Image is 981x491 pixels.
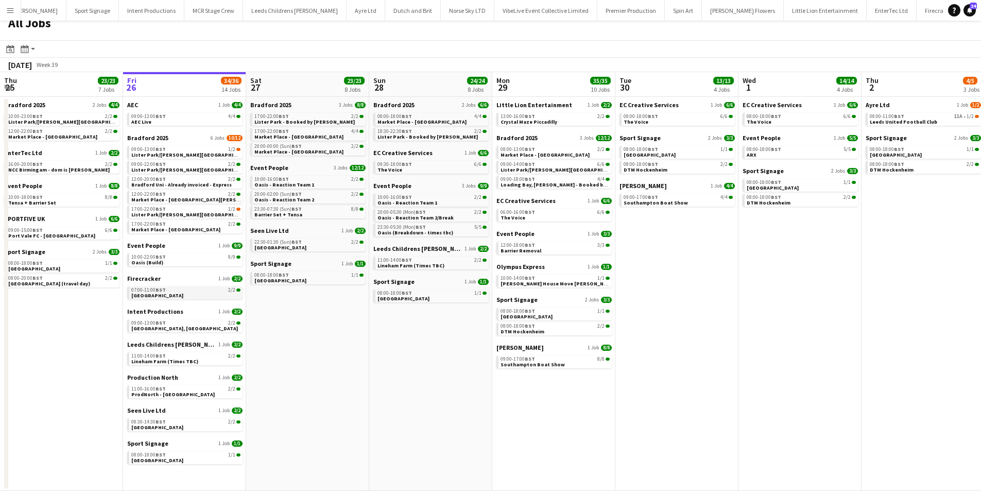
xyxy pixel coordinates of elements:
[866,134,907,142] span: Sport Signage
[597,147,605,152] span: 2/2
[747,151,756,158] span: ARX
[8,113,117,125] a: 10:00-23:00BST2/2Lister Park/[PERSON_NAME][GEOGRAPHIC_DATA][PERSON_NAME]
[254,206,364,217] a: 23:30-07:30 (Sun)BST8/8Barrier Set + Tensa
[156,206,166,212] span: BST
[119,1,184,21] button: Intent Productions
[784,1,867,21] button: Little Lion Entertainment
[525,113,535,120] span: BST
[619,182,735,190] a: [PERSON_NAME]1 Job4/4
[254,196,314,203] span: Oasis - Reaction Team 2
[184,1,243,21] button: MCR Stage Crew
[624,161,733,173] a: 08:00-18:00BST2/2DTM Hockenheim
[501,151,590,158] span: Market Place - Shipley
[373,101,489,109] a: Bradford 20252 Jobs6/6
[4,149,119,157] a: EnterTec Ltd1 Job2/2
[771,179,781,185] span: BST
[228,162,235,167] span: 2/2
[501,209,610,221] a: 06:00-16:00BST6/6The Voice
[894,113,904,120] span: BST
[496,101,612,109] a: Little Lion Entertainment1 Job2/2
[478,150,489,156] span: 6/6
[648,194,658,200] span: BST
[624,199,688,206] span: Southampton Boat Show
[127,134,243,142] a: Bradford 20256 Jobs10/12
[279,113,289,120] span: BST
[743,134,858,167] div: Event People1 Job5/508:00-18:00BST5/5ARX
[866,134,981,142] a: Sport Signage2 Jobs3/3
[724,135,735,141] span: 3/3
[351,144,358,149] span: 2/2
[747,118,771,125] span: The Voice
[385,1,441,21] button: Dutch and Brit
[105,129,112,134] span: 2/2
[743,167,858,175] a: Sport Signage2 Jobs3/3
[834,135,845,141] span: 1 Job
[496,101,612,134] div: Little Lion Entertainment1 Job2/213:00-16:00BST2/2Crystal Maze Piccadilly
[866,134,981,176] div: Sport Signage2 Jobs3/308:00-18:00BST1/1[GEOGRAPHIC_DATA]08:00-18:00BST2/2DTM Hockenheim
[402,113,412,120] span: BST
[402,194,412,200] span: BST
[8,166,110,173] span: NCC Birmingam - dom is connor
[597,162,605,167] span: 6/6
[8,161,117,173] a: 16:00-20:00BST2/2NCC Birmingam - dom is [PERSON_NAME]
[624,151,676,158] span: Singapore
[747,114,781,119] span: 08:00-18:00
[291,143,302,149] span: BST
[4,101,45,109] span: Bradford 2025
[377,133,478,140] span: Lister Park - Booked by Grace
[624,118,648,125] span: The Voice
[894,146,904,153] span: BST
[131,151,340,158] span: Lister Park/Cartwright Hall - GC Ryan Cousin
[747,180,781,185] span: 08:00-18:00
[619,134,661,142] span: Sport Signage
[4,101,119,109] a: Bradford 20252 Jobs4/4
[747,184,799,191] span: Singapore
[131,118,151,125] span: AEC Live
[250,101,366,164] div: Bradford 20253 Jobs8/817:00-22:00BST2/2Lister Park - Booked by [PERSON_NAME]17:00-22:00BST4/4Mark...
[351,129,358,134] span: 4/4
[254,144,302,149] span: 20:00-00:00 (Sun)
[228,147,235,152] span: 1/2
[743,134,858,142] a: Event People1 Job5/5
[156,176,166,182] span: BST
[373,149,489,157] a: EC Creative Services1 Job6/6
[596,135,612,141] span: 12/12
[131,113,240,125] a: 09:00-13:00BST4/4AEC Live
[32,128,43,134] span: BST
[218,102,230,108] span: 1 Job
[416,209,426,215] span: BST
[619,182,735,209] div: [PERSON_NAME]1 Job4/409:00-17:00BST4/4Southampton Boat Show
[619,101,735,109] a: EC Creative Services1 Job6/6
[228,114,235,119] span: 4/4
[254,177,289,182] span: 10:00-16:00
[724,183,735,189] span: 4/4
[496,134,612,197] div: Bradford 20253 Jobs12/1208:00-13:00BST2/2Market Place - [GEOGRAPHIC_DATA]09:00-14:00BST6/6Lister ...
[624,195,658,200] span: 09:00-17:00
[8,199,56,206] span: Tensa + Barrier Set
[334,165,348,171] span: 3 Jobs
[109,150,119,156] span: 2/2
[970,3,977,9] span: 24
[501,162,535,167] span: 09:00-14:00
[93,102,107,108] span: 2 Jobs
[711,183,722,189] span: 1 Job
[501,113,610,125] a: 13:00-16:00BST2/2Crystal Maze Piccadilly
[870,166,914,173] span: DTM Hockenheim
[870,151,922,158] span: Singapore
[743,101,858,109] a: EC Creative Services1 Job6/6
[211,135,225,141] span: 6 Jobs
[402,128,412,134] span: BST
[6,1,66,21] button: [PERSON_NAME]
[156,146,166,153] span: BST
[377,118,467,125] span: Market Place - Shipley
[597,114,605,119] span: 2/2
[496,134,538,142] span: Bradford 2025
[254,113,364,125] a: 17:00-22:00BST2/2Lister Park - Booked by [PERSON_NAME]
[254,143,364,155] a: 20:00-00:00 (Sun)BST2/2Market Place - [GEOGRAPHIC_DATA]
[870,146,979,158] a: 08:00-18:00BST1/1[GEOGRAPHIC_DATA]
[743,167,784,175] span: Sport Signage
[373,149,433,157] span: EC Creative Services
[347,1,385,21] button: Ayre Ltd
[377,129,412,134] span: 18:30-22:30
[131,177,166,182] span: 12:00-20:00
